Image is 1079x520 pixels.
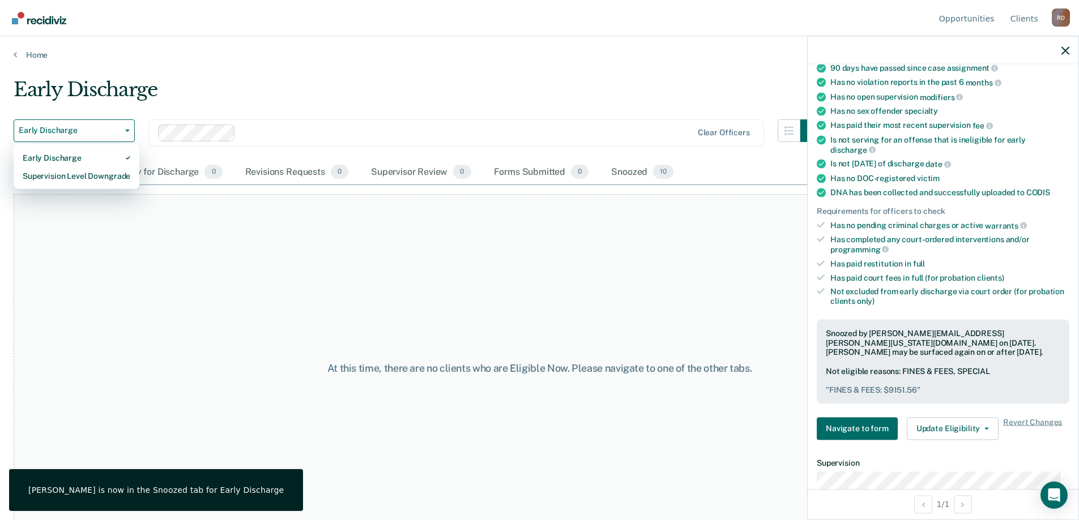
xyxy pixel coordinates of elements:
span: specialty [905,106,938,115]
img: Recidiviz [12,12,66,24]
div: [PERSON_NAME] is now in the Snoozed tab for Early Discharge [28,485,284,495]
span: fee [973,121,993,130]
a: Home [14,50,1065,60]
div: Has no open supervision [830,92,1069,102]
div: Ready for Discharge [112,160,224,185]
div: Supervision Level Downgrade [23,167,130,185]
div: Snoozed by [PERSON_NAME][EMAIL_ADDRESS][PERSON_NAME][US_STATE][DOMAIN_NAME] on [DATE]. [PERSON_NA... [826,328,1060,356]
div: Clear officers [698,128,750,137]
div: Revisions Requests [243,160,351,185]
span: CODIS [1026,187,1050,196]
span: assignment [947,63,998,72]
span: modifiers [920,92,963,101]
div: R D [1052,8,1070,27]
button: Next Opportunity [954,495,972,513]
div: Has paid court fees in full (for probation [830,273,1069,282]
span: 0 [453,165,471,179]
button: Previous Opportunity [914,495,932,513]
span: 0 [331,165,348,179]
span: 0 [204,165,222,179]
pre: " FINES & FEES: $9151.56 " [826,385,1060,394]
span: full [913,259,925,268]
div: DNA has been collected and successfully uploaded to [830,187,1069,197]
div: Has no sex offender [830,106,1069,116]
span: date [926,160,950,169]
div: Has no violation reports in the past 6 [830,78,1069,88]
span: warrants [985,221,1027,230]
span: discharge [830,145,876,154]
span: Early Discharge [19,126,121,135]
span: only) [857,296,875,306]
div: Has paid their most recent supervision [830,121,1069,131]
div: Is not [DATE] of discharge [830,159,1069,169]
div: Early Discharge [14,78,823,110]
div: Early Discharge [23,149,130,167]
span: Revert Changes [1003,417,1062,440]
button: Navigate to form [817,417,898,440]
div: Not excluded from early discharge via court order (for probation clients [830,287,1069,306]
button: Update Eligibility [907,417,999,440]
div: Snoozed [609,160,676,185]
div: Has paid restitution in [830,259,1069,268]
div: Is not serving for an offense that is ineligible for early [830,135,1069,154]
button: Profile dropdown button [1052,8,1070,27]
div: Has no pending criminal charges or active [830,220,1069,230]
a: Navigate to form link [817,417,902,440]
div: Open Intercom Messenger [1040,482,1068,509]
div: Requirements for officers to check [817,206,1069,216]
dt: Supervision [817,458,1069,467]
div: Has no DOC-registered [830,173,1069,183]
span: programming [830,244,889,253]
span: clients) [977,273,1004,282]
div: 1 / 1 [808,489,1078,519]
div: Not eligible reasons: FINES & FEES, SPECIAL [826,367,1060,395]
span: 10 [653,165,673,179]
div: At this time, there are no clients who are Eligible Now. Please navigate to one of the other tabs. [277,362,803,375]
div: Forms Submitted [492,160,591,185]
span: months [966,78,1001,87]
div: Dropdown Menu [14,144,139,190]
div: Supervisor Review [369,160,474,185]
div: Has completed any court-ordered interventions and/or [830,235,1069,254]
div: 90 days have passed since case [830,63,1069,73]
span: victim [917,173,940,182]
span: 0 [571,165,588,179]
